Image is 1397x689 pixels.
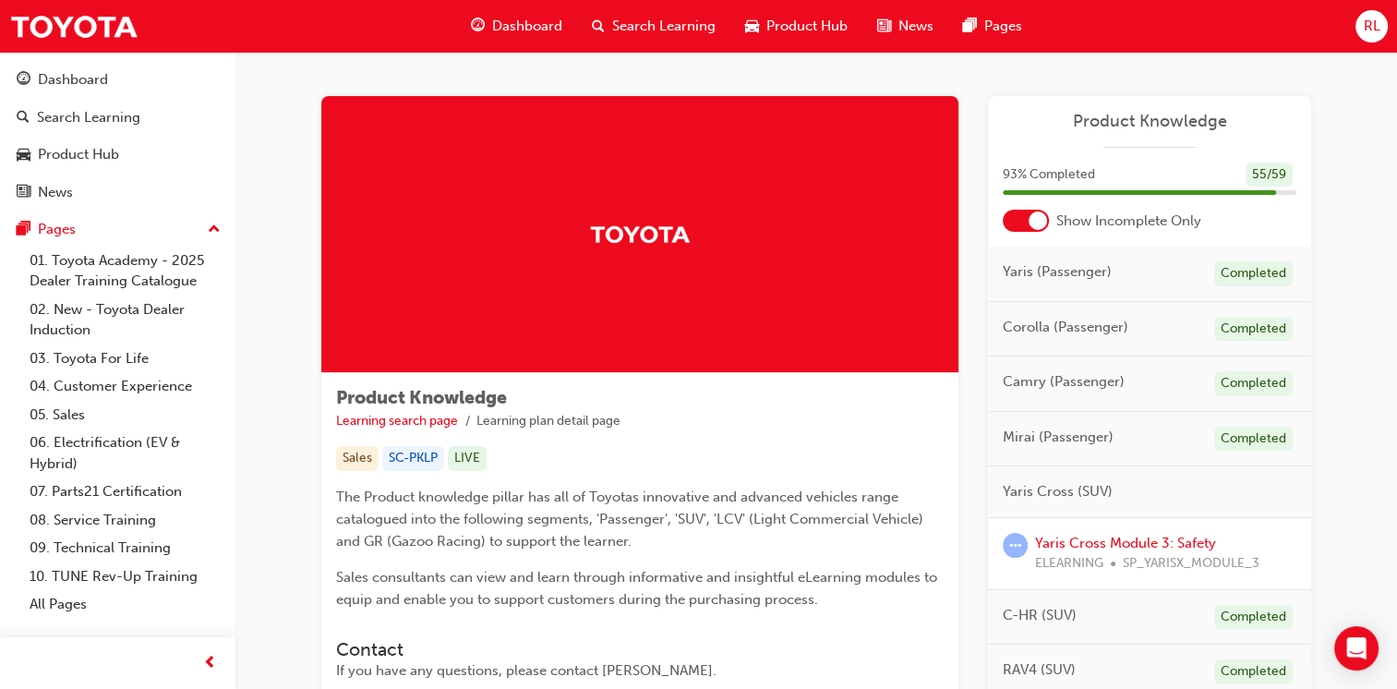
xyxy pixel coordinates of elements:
span: Camry (Passenger) [1003,371,1125,393]
div: Completed [1214,261,1293,286]
div: Dashboard [38,69,108,91]
a: pages-iconPages [948,7,1037,45]
button: Pages [7,212,228,247]
img: Trak [9,6,138,47]
span: Corolla (Passenger) [1003,317,1128,338]
span: Yaris Cross (SUV) [1003,481,1113,502]
a: 06. Electrification (EV & Hybrid) [22,429,228,477]
div: Search Learning [37,107,140,128]
span: prev-icon [203,652,217,675]
span: RAV4 (SUV) [1003,659,1076,681]
span: pages-icon [963,15,977,38]
a: News [7,175,228,210]
a: 09. Technical Training [22,534,228,562]
span: Sales consultants can view and learn through informative and insightful eLearning modules to equi... [336,569,941,608]
span: News [898,16,933,37]
span: guage-icon [471,15,485,38]
button: DashboardSearch LearningProduct HubNews [7,59,228,212]
a: Yaris Cross Module 3: Safety [1035,535,1216,551]
span: up-icon [208,218,221,242]
a: Product Hub [7,138,228,172]
span: SP_YARISX_MODULE_3 [1123,553,1259,574]
a: 08. Service Training [22,506,228,535]
div: Open Intercom Messenger [1334,626,1379,671]
div: Completed [1214,605,1293,630]
a: 10. TUNE Rev-Up Training [22,562,228,591]
span: news-icon [17,185,30,201]
span: Yaris (Passenger) [1003,261,1112,283]
div: 55 / 59 [1246,163,1293,187]
div: Pages [38,219,76,240]
a: 07. Parts21 Certification [22,477,228,506]
li: Learning plan detail page [476,411,620,432]
div: Sales [336,446,379,471]
span: learningRecordVerb_ATTEMPT-icon [1003,533,1028,558]
a: car-iconProduct Hub [730,7,862,45]
span: The Product knowledge pillar has all of Toyotas innovative and advanced vehicles range catalogued... [336,489,927,550]
span: 93 % Completed [1003,164,1095,186]
span: car-icon [745,15,759,38]
div: Completed [1214,317,1293,342]
div: Product Hub [38,144,119,165]
div: Completed [1214,659,1293,684]
a: Dashboard [7,63,228,97]
span: RL [1363,16,1379,37]
a: search-iconSearch Learning [577,7,730,45]
div: LIVE [448,446,487,471]
a: Learning search page [336,413,458,429]
span: car-icon [17,147,30,163]
a: Product Knowledge [1003,111,1296,132]
a: 02. New - Toyota Dealer Induction [22,296,228,344]
a: 04. Customer Experience [22,372,228,401]
h3: Contact [336,639,944,660]
span: pages-icon [17,222,30,238]
div: If you have any questions, please contact [PERSON_NAME]. [336,660,944,682]
span: Product Hub [766,16,848,37]
span: guage-icon [17,72,30,89]
div: News [38,182,73,203]
a: 03. Toyota For Life [22,344,228,373]
span: Product Knowledge [336,387,507,408]
a: 05. Sales [22,401,228,429]
div: Completed [1214,427,1293,452]
span: news-icon [877,15,891,38]
a: news-iconNews [862,7,948,45]
span: search-icon [592,15,605,38]
span: Show Incomplete Only [1056,211,1201,232]
span: Dashboard [492,16,562,37]
span: ELEARNING [1035,553,1103,574]
div: SC-PKLP [382,446,444,471]
a: guage-iconDashboard [456,7,577,45]
a: Search Learning [7,101,228,135]
span: Mirai (Passenger) [1003,427,1114,448]
span: C-HR (SUV) [1003,605,1077,626]
span: Pages [984,16,1022,37]
a: All Pages [22,590,228,619]
img: Trak [589,218,691,250]
span: Search Learning [612,16,716,37]
span: search-icon [17,110,30,127]
a: 01. Toyota Academy - 2025 Dealer Training Catalogue [22,247,228,296]
div: Completed [1214,371,1293,396]
button: RL [1355,10,1388,42]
